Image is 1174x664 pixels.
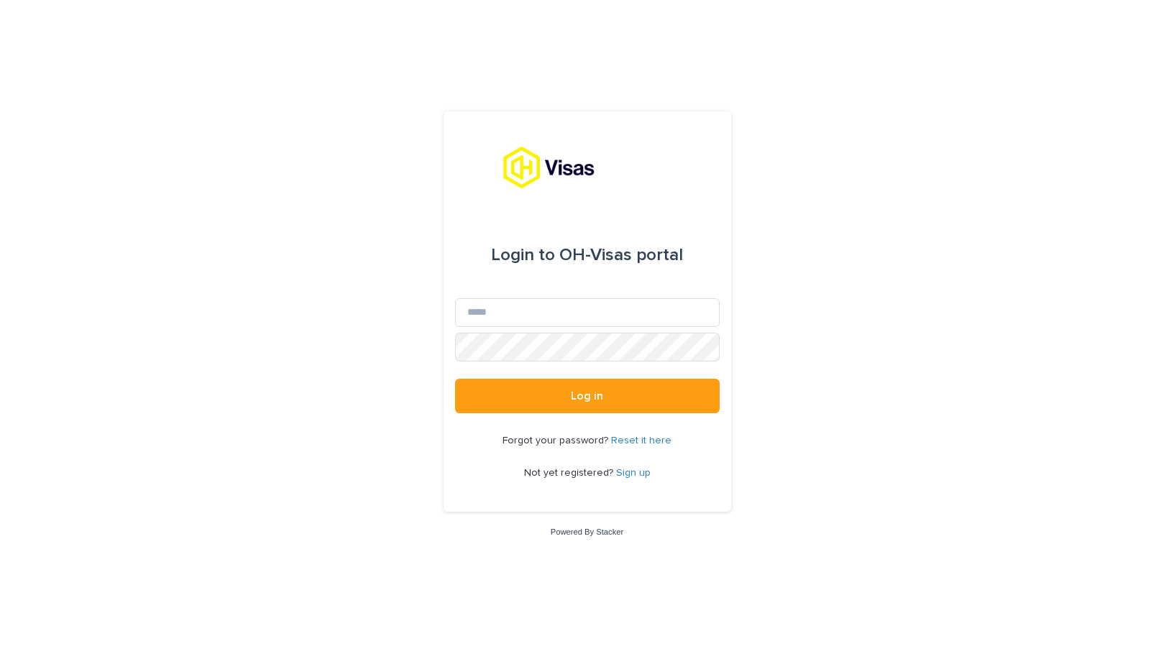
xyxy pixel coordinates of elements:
a: Sign up [616,468,651,478]
img: tx8HrbJQv2PFQx4TXEq5 [503,146,671,189]
span: Login to [491,246,555,264]
a: Reset it here [611,435,671,446]
span: Log in [571,390,603,402]
span: Not yet registered? [524,468,616,478]
a: Powered By Stacker [551,527,623,536]
span: Forgot your password? [503,435,611,446]
div: OH-Visas portal [491,235,683,275]
button: Log in [455,379,720,413]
